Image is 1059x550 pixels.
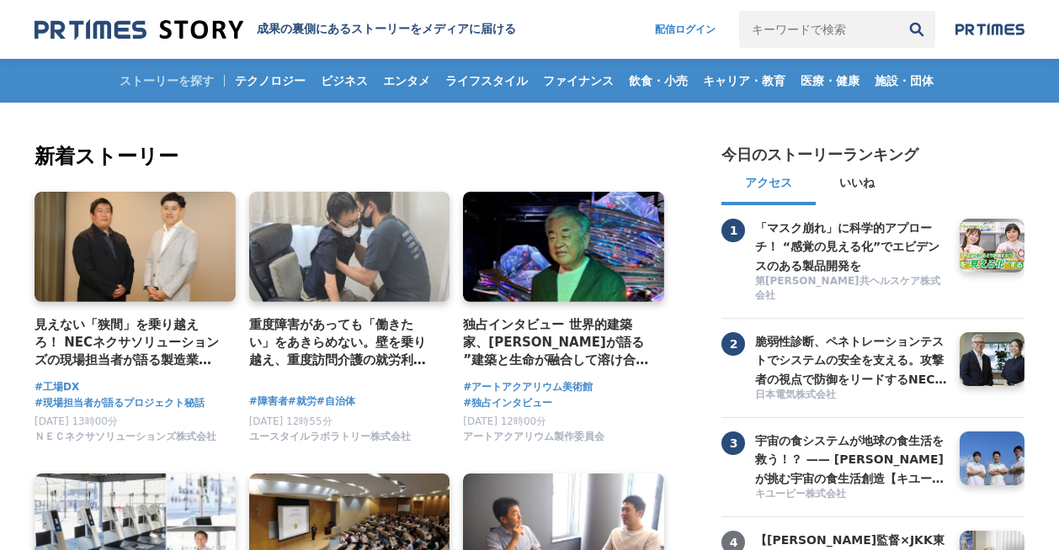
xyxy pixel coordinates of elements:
span: テクノロジー [228,73,312,88]
a: 飲食・小売 [622,59,694,103]
span: 第[PERSON_NAME]共ヘルスケア株式会社 [755,274,947,303]
a: キャリア・教育 [696,59,792,103]
button: アクセス [721,165,816,205]
a: #就労 [288,394,317,410]
a: アートアクアリウム製作委員会 [463,435,604,447]
span: 3 [721,431,745,455]
a: 見えない「狭間」を乗り越えろ！ NECネクサソリューションズの現場担当者が語る製造業のDX成功の秘訣 [35,315,222,370]
a: 宇宙の食システムが地球の食生活を救う！？ —— [PERSON_NAME]が挑む宇宙の食生活創造【キユーピー ミライ研究員】 [755,431,947,485]
span: 飲食・小売 [622,73,694,88]
span: [DATE] 12時00分 [463,415,546,427]
a: 重度障害があっても「働きたい」をあきらめない。壁を乗り越え、重度訪問介護の就労利用を[PERSON_NAME][GEOGRAPHIC_DATA]で実現した経営者の挑戦。 [249,315,437,370]
button: いいね [816,165,898,205]
a: ユースタイルラボラトリー株式会社 [249,435,411,447]
input: キーワードで検索 [739,11,898,48]
a: 「マスク崩れ」に科学的アプローチ！ “感覚の見える化”でエビデンスのある製品開発を [755,219,947,272]
a: 第[PERSON_NAME]共ヘルスケア株式会社 [755,274,947,304]
span: [DATE] 12時55分 [249,415,333,427]
span: ファイナンス [536,73,620,88]
a: 成果の裏側にあるストーリーをメディアに届ける 成果の裏側にあるストーリーをメディアに届ける [35,19,516,41]
span: アートアクアリウム製作委員会 [463,430,604,444]
a: #障害者 [249,394,288,410]
span: ＮＥＣネクサソリューションズ株式会社 [35,430,216,444]
span: [DATE] 13時00分 [35,415,118,427]
a: #自治体 [317,394,355,410]
a: #現場担当者が語るプロジェクト秘話 [35,395,205,411]
span: キユーピー株式会社 [755,487,846,501]
span: ビジネス [314,73,375,88]
img: prtimes [955,23,1024,36]
span: ライフスタイル [439,73,535,88]
a: 配信ログイン [638,11,732,48]
a: #独占インタビュー [463,395,552,411]
a: 独占インタビュー 世界的建築家、[PERSON_NAME]が語る ”建築と生命が融合して溶け合うような世界” アートアクアリウム美術館 GINZA コラボレーション作品「金魚の石庭」 [463,315,651,370]
a: ＮＥＣネクサソリューションズ株式会社 [35,435,216,447]
span: キャリア・教育 [696,73,792,88]
span: ユースタイルラボラトリー株式会社 [249,430,411,444]
a: エンタメ [376,59,437,103]
a: #工場DX [35,379,79,395]
a: 脆弱性診断、ペネトレーションテストでシステムの安全を支える。攻撃者の視点で防御をリードするNECの「リスクハンティングチーム」 [755,332,947,386]
h1: 成果の裏側にあるストーリーをメディアに届ける [257,22,516,37]
span: 医療・健康 [794,73,866,88]
a: 日本電気株式会社 [755,388,947,404]
a: ビジネス [314,59,375,103]
a: 施設・団体 [868,59,940,103]
span: 施設・団体 [868,73,940,88]
a: ファイナンス [536,59,620,103]
h3: 「マスク崩れ」に科学的アプローチ！ “感覚の見える化”でエビデンスのある製品開発を [755,219,947,275]
span: 日本電気株式会社 [755,388,836,402]
h3: 宇宙の食システムが地球の食生活を救う！？ —— [PERSON_NAME]が挑む宇宙の食生活創造【キユーピー ミライ研究員】 [755,431,947,488]
h2: 新着ストーリー [35,141,668,172]
img: 成果の裏側にあるストーリーをメディアに届ける [35,19,243,41]
a: キユーピー株式会社 [755,487,947,503]
a: #アートアクアリウム美術館 [463,379,593,395]
a: 医療・健康 [794,59,866,103]
h3: 脆弱性診断、ペネトレーションテストでシステムの安全を支える。攻撃者の視点で防御をリードするNECの「リスクハンティングチーム」 [755,332,947,389]
span: エンタメ [376,73,437,88]
h2: 今日のストーリーランキング [721,145,918,165]
span: 1 [721,219,745,242]
a: テクノロジー [228,59,312,103]
a: ライフスタイル [439,59,535,103]
span: 2 [721,332,745,356]
button: 検索 [898,11,935,48]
